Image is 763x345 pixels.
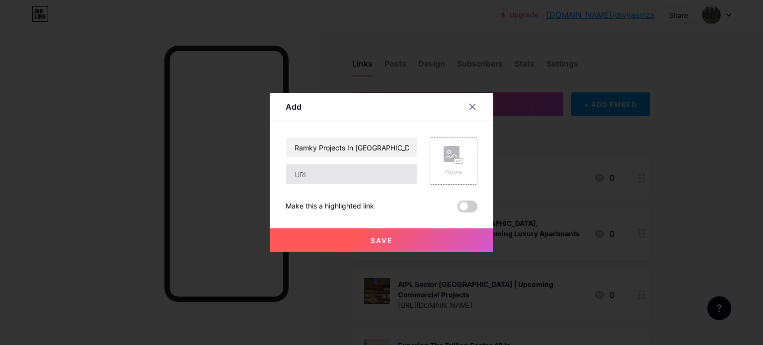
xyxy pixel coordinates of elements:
[286,164,417,184] input: URL
[286,138,417,157] input: Title
[270,228,493,252] button: Save
[371,236,393,245] span: Save
[286,101,302,113] div: Add
[286,201,374,212] div: Make this a highlighted link
[444,168,463,176] div: Picture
